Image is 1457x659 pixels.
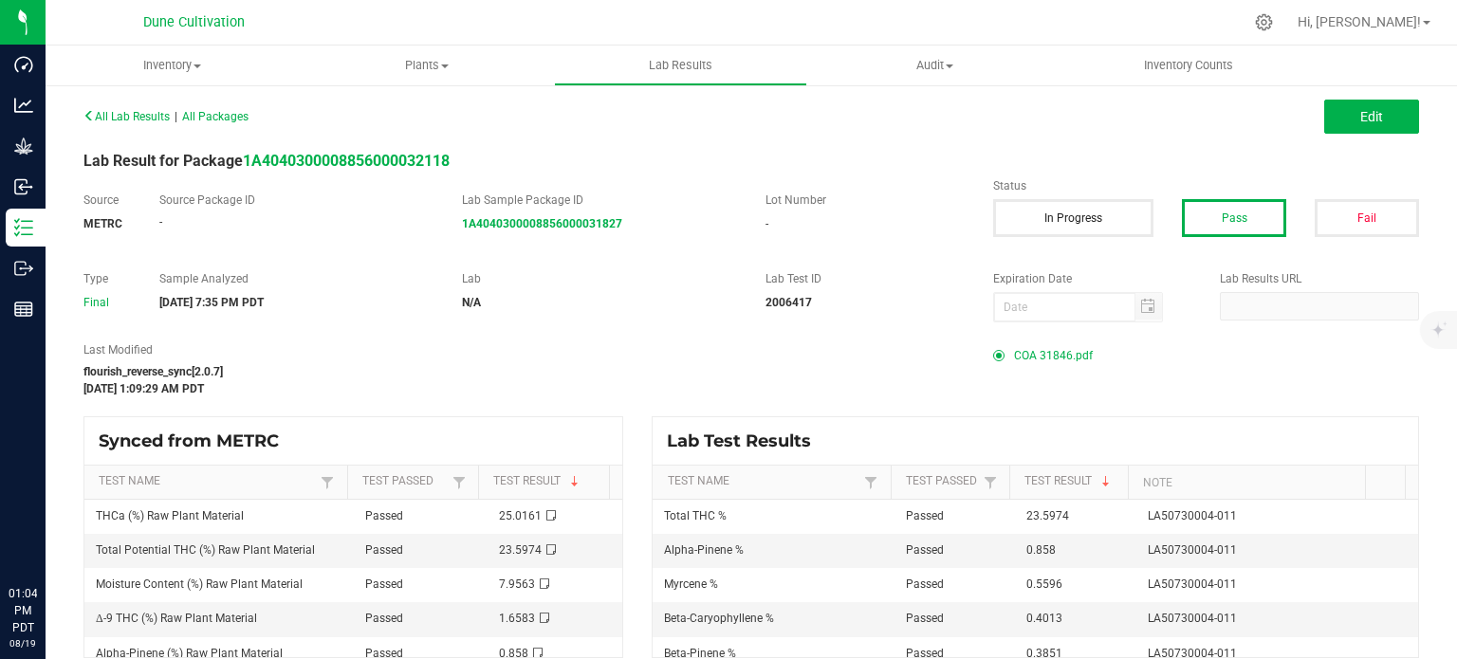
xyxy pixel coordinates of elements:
[668,474,860,489] a: Test NameSortable
[14,300,33,319] inline-svg: Reports
[46,57,300,74] span: Inventory
[14,177,33,196] inline-svg: Inbound
[96,577,303,591] span: Moisture Content (%) Raw Plant Material
[96,543,315,557] span: Total Potential THC (%) Raw Plant Material
[159,270,434,287] label: Sample Analyzed
[765,217,768,230] span: -
[664,612,774,625] span: Beta-Caryophyllene %
[667,430,825,451] span: Lab Test Results
[143,14,245,30] span: Dune Cultivation
[159,192,434,209] label: Source Package ID
[175,110,177,123] span: |
[9,636,37,650] p: 08/19
[99,474,316,489] a: Test NameSortable
[56,504,79,527] iframe: Resource center unread badge
[906,577,944,591] span: Passed
[159,215,162,229] span: -
[664,509,727,522] span: Total THC %
[1024,474,1121,489] a: Test ResultSortable
[1220,270,1419,287] label: Lab Results URL
[993,199,1154,237] button: In Progress
[499,509,542,522] span: 25.0161
[99,430,293,451] span: Synced from METRC
[83,341,965,358] label: Last Modified
[906,509,944,522] span: Passed
[1148,509,1237,522] span: LA50730004-011
[1026,509,1069,522] span: 23.5974
[83,110,170,123] span: All Lab Results
[365,612,403,625] span: Passed
[462,192,737,209] label: Lab Sample Package ID
[1026,543,1056,557] span: 0.858
[83,382,204,395] strong: [DATE] 1:09:29 AM PDT
[993,177,1419,194] label: Status
[83,217,122,230] strong: METRC
[1148,543,1237,557] span: LA50730004-011
[462,217,622,230] strong: 1A4040300008856000031827
[19,507,76,564] iframe: Resource center
[993,350,1005,361] form-radio-button: Primary COA
[765,270,965,287] label: Lab Test ID
[448,470,470,494] a: Filter
[1026,577,1062,591] span: 0.5596
[301,57,553,74] span: Plants
[243,152,450,170] a: 1A4040300008856000032118
[14,55,33,74] inline-svg: Dashboard
[906,612,944,625] span: Passed
[1128,466,1365,500] th: Note
[14,137,33,156] inline-svg: Grow
[83,152,450,170] span: Lab Result for Package
[765,192,965,209] label: Lot Number
[1298,14,1421,29] span: Hi, [PERSON_NAME]!
[1182,199,1286,237] button: Pass
[365,577,403,591] span: Passed
[159,296,264,309] strong: [DATE] 7:35 PM PDT
[182,110,249,123] span: All Packages
[499,612,535,625] span: 1.6583
[83,365,223,378] strong: flourish_reverse_sync[2.0.7]
[623,57,738,74] span: Lab Results
[906,474,979,489] a: Test PassedSortable
[1148,612,1237,625] span: LA50730004-011
[1061,46,1316,85] a: Inventory Counts
[462,270,737,287] label: Lab
[462,296,481,309] strong: N/A
[807,46,1061,85] a: Audit
[1148,577,1237,591] span: LA50730004-011
[499,543,542,557] span: 23.5974
[993,270,1192,287] label: Expiration Date
[365,509,403,522] span: Passed
[499,577,535,591] span: 7.9563
[906,543,944,557] span: Passed
[96,612,257,625] span: Δ-9 THC (%) Raw Plant Material
[14,259,33,278] inline-svg: Outbound
[664,543,744,557] span: Alpha-Pinene %
[493,474,602,489] a: Test ResultSortable
[14,96,33,115] inline-svg: Analytics
[1098,474,1114,489] span: Sortable
[365,543,403,557] span: Passed
[1315,199,1419,237] button: Fail
[1360,109,1383,124] span: Edit
[83,294,131,311] div: Final
[1118,57,1259,74] span: Inventory Counts
[9,585,37,636] p: 01:04 PM PDT
[554,46,808,85] a: Lab Results
[1014,341,1093,370] span: COA 31846.pdf
[567,474,582,489] span: Sortable
[46,46,300,85] a: Inventory
[765,296,812,309] strong: 2006417
[316,470,339,494] a: Filter
[1324,100,1419,134] button: Edit
[300,46,554,85] a: Plants
[83,192,131,209] label: Source
[362,474,448,489] a: Test PassedSortable
[859,470,882,494] a: Filter
[1026,612,1062,625] span: 0.4013
[14,218,33,237] inline-svg: Inventory
[1252,13,1276,31] div: Manage settings
[96,509,244,522] span: THCa (%) Raw Plant Material
[979,470,1002,494] a: Filter
[808,57,1060,74] span: Audit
